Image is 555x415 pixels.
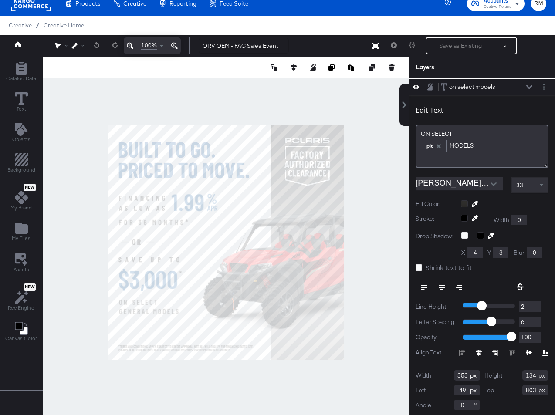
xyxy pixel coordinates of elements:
[2,152,41,176] button: Add Rectangle
[348,63,357,72] button: Paste image
[7,121,36,145] button: Add Text
[6,75,36,82] span: Catalog Data
[14,266,29,273] span: Assets
[9,22,32,29] span: Creative
[10,90,33,115] button: Text
[461,249,465,257] label: X
[484,386,494,395] label: Top
[416,303,456,311] label: Line Height
[416,348,459,357] label: Align Text
[539,82,548,91] button: Layer Options
[514,249,525,257] label: Blur
[516,181,523,189] span: 33
[421,130,452,138] span: ON ﻿SELECT
[450,142,474,149] span: MODELS
[416,106,443,115] div: Edit Text
[12,235,30,242] span: My Files
[494,216,509,224] label: Width
[440,82,496,91] button: on select models
[8,304,34,311] span: Rec Engine
[487,178,500,191] button: Open
[449,83,495,91] div: on select models
[487,249,491,257] label: Y
[416,232,455,240] label: Drop Shadow:
[416,200,454,208] label: Fill Color:
[426,263,472,272] span: Shrink text to fit
[44,22,84,29] a: Creative Home
[32,22,44,29] span: /
[328,63,337,72] button: Copy image
[416,318,456,326] label: Letter Spacing
[416,215,454,225] label: Stroke:
[8,250,34,276] button: Assets
[17,105,26,112] span: Text
[3,281,40,314] button: NewRec Engine
[416,371,431,380] label: Width
[484,3,511,10] span: Ovative Polaris
[5,335,37,342] span: Canvas Color
[12,136,30,143] span: Objects
[416,333,456,341] label: Opacity
[416,63,505,71] div: Layers
[416,401,431,409] label: Angle
[10,204,32,211] span: My Brand
[484,371,502,380] label: Height
[7,166,35,173] span: Background
[348,64,354,71] svg: Paste image
[7,220,36,245] button: Add Files
[328,64,335,71] svg: Copy image
[24,185,36,190] span: New
[422,140,446,152] div: plc
[416,386,426,395] label: Left
[1,60,41,84] button: Add Rectangle
[141,41,157,50] span: 100%
[24,284,36,290] span: New
[5,182,37,214] button: NewMy Brand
